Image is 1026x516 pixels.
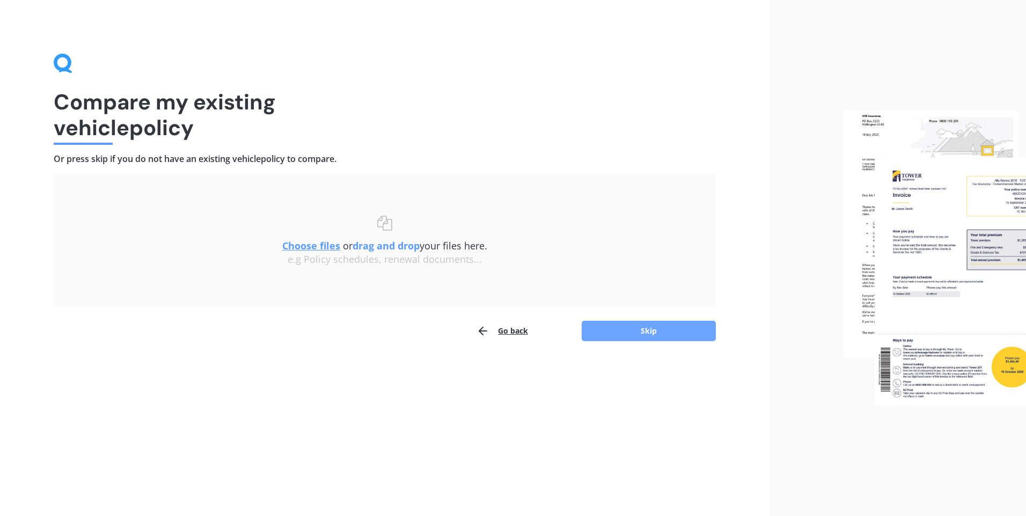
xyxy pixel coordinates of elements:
[54,153,716,165] h4: Or press skip if you do not have an existing vehicle policy to compare.
[582,321,716,341] button: Skip
[282,239,340,252] u: Choose files
[353,239,420,252] b: drag and drop
[282,239,487,252] span: or your files here.
[843,110,1026,406] img: files.webp
[54,89,716,141] h1: Compare my existing vehicle policy
[477,320,528,342] button: Go back
[75,254,694,266] div: e.g Policy schedules, renewal documents...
